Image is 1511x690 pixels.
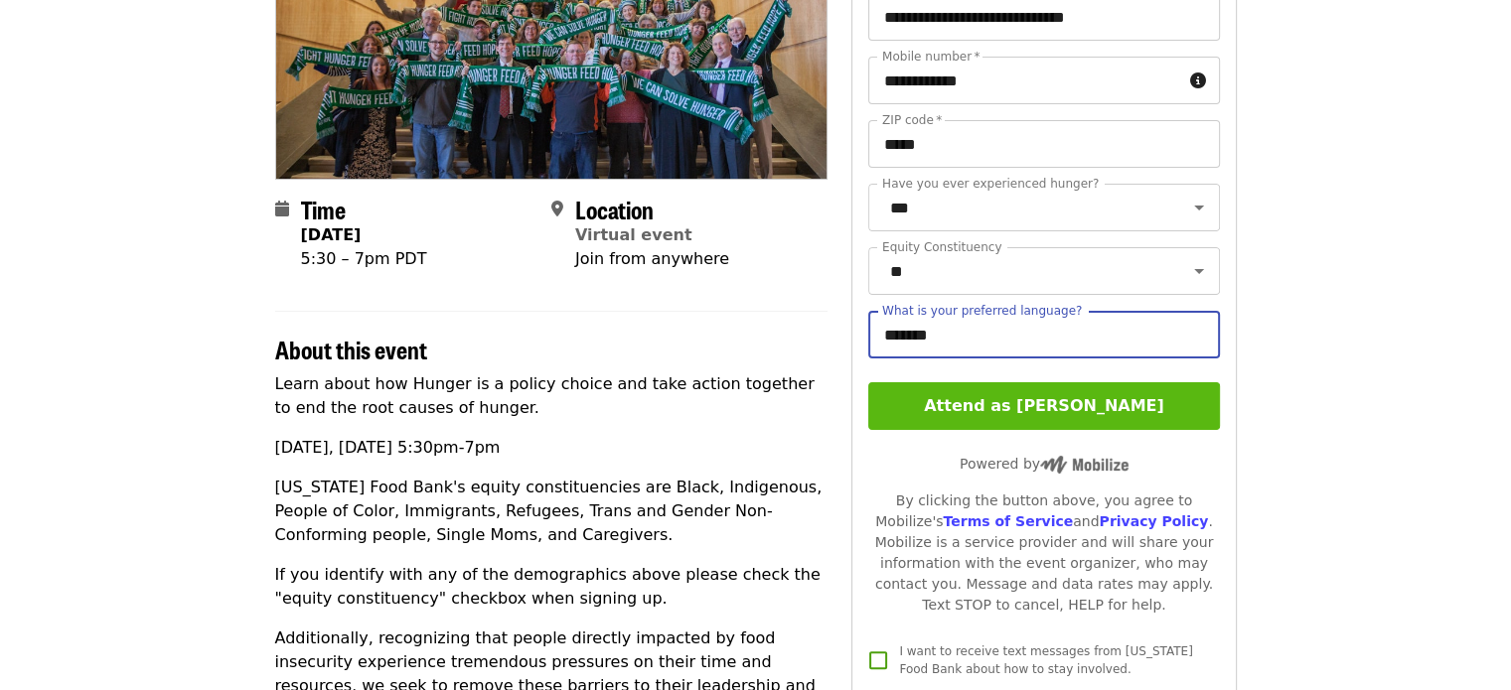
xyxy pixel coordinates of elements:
a: Privacy Policy [1099,513,1208,529]
img: Powered by Mobilize [1040,456,1129,474]
input: ZIP code [868,120,1219,168]
input: What is your preferred language? [868,311,1219,358]
label: Equity Constituency [882,241,1001,253]
label: Have you ever experienced hunger? [882,178,1099,190]
i: map-marker-alt icon [551,200,563,218]
p: [US_STATE] Food Bank's equity constituencies are Black, Indigenous, People of Color, Immigrants, ... [275,476,829,547]
button: Open [1185,257,1213,285]
span: Powered by [960,456,1129,472]
label: ZIP code [882,114,942,126]
a: Virtual event [575,225,692,244]
span: I want to receive text messages from [US_STATE] Food Bank about how to stay involved. [899,644,1192,676]
label: What is your preferred language? [882,305,1082,317]
div: By clicking the button above, you agree to Mobilize's and . Mobilize is a service provider and wi... [868,490,1219,616]
p: Learn about how Hunger is a policy choice and take action together to end the root causes of hunger. [275,372,829,420]
strong: [DATE] [301,225,362,244]
span: Location [575,192,654,226]
button: Open [1185,194,1213,221]
p: [DATE], [DATE] 5:30pm-7pm [275,436,829,460]
input: Mobile number [868,57,1181,104]
span: Join from anywhere [575,249,729,268]
span: Time [301,192,346,226]
label: Mobile number [882,51,980,63]
i: calendar icon [275,200,289,218]
p: If you identify with any of the demographics above please check the "equity constituency" checkbo... [275,563,829,611]
a: Terms of Service [943,513,1073,529]
i: circle-info icon [1190,71,1206,90]
span: About this event [275,332,427,366]
div: 5:30 – 7pm PDT [301,247,427,271]
button: Attend as [PERSON_NAME] [868,382,1219,430]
